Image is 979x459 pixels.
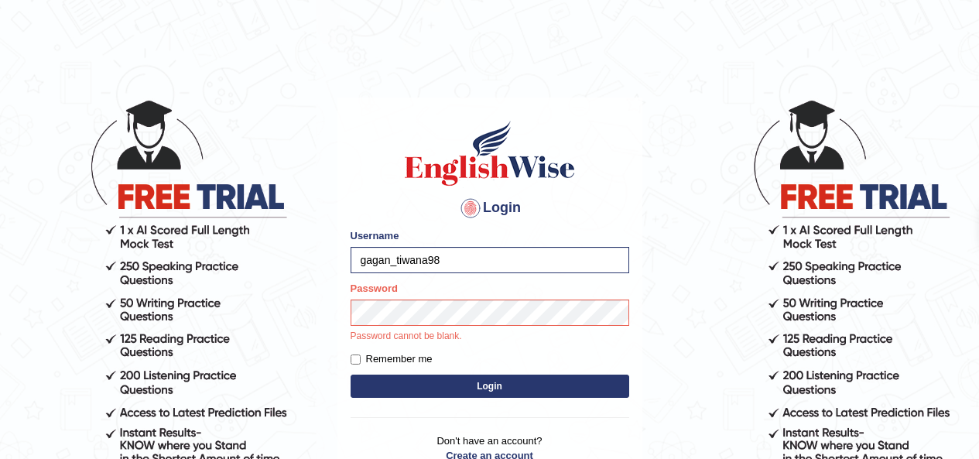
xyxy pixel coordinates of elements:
[351,375,629,398] button: Login
[351,355,361,365] input: Remember me
[351,281,398,296] label: Password
[351,228,399,243] label: Username
[351,351,433,367] label: Remember me
[351,330,629,344] p: Password cannot be blank.
[351,196,629,221] h4: Login
[402,118,578,188] img: Logo of English Wise sign in for intelligent practice with AI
